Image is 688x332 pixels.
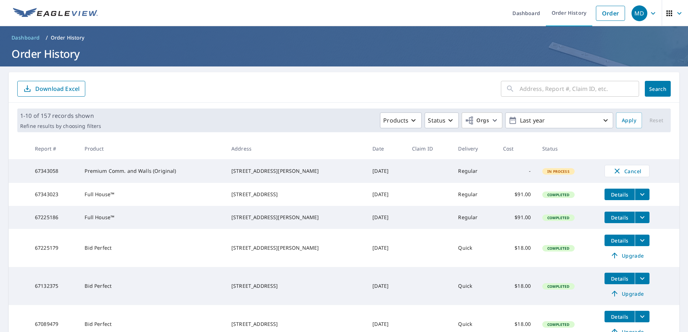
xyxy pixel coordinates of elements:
p: Download Excel [35,85,80,93]
span: Details [609,214,630,221]
td: [DATE] [367,183,406,206]
p: Last year [517,114,601,127]
div: [STREET_ADDRESS] [231,191,361,198]
td: $91.00 [497,183,537,206]
button: detailsBtn-67343023 [605,189,635,200]
p: 1-10 of 157 records shown [20,111,101,120]
div: [STREET_ADDRESS][PERSON_NAME] [231,214,361,221]
td: [DATE] [367,267,406,305]
p: Refine results by choosing filters [20,123,101,129]
h1: Order History [9,46,679,61]
p: Status [428,116,445,125]
span: Orgs [465,116,489,125]
img: EV Logo [13,8,98,19]
p: Products [383,116,408,125]
button: Apply [616,112,642,128]
button: Orgs [462,112,502,128]
td: Regular [452,183,497,206]
button: Products [380,112,422,128]
th: Product [79,138,226,159]
button: filesDropdownBtn-67225186 [635,212,649,223]
td: 67343023 [29,183,79,206]
td: Quick [452,229,497,267]
input: Address, Report #, Claim ID, etc. [520,79,639,99]
div: [STREET_ADDRESS] [231,282,361,290]
span: Details [609,191,630,198]
a: Order [596,6,625,21]
th: Cost [497,138,537,159]
span: Apply [622,116,636,125]
div: [STREET_ADDRESS][PERSON_NAME] [231,244,361,252]
span: Details [609,237,630,244]
th: Claim ID [406,138,453,159]
td: 67343058 [29,159,79,183]
button: Last year [505,112,613,128]
span: Completed [543,215,574,220]
td: Bid Perfect [79,229,226,267]
div: [STREET_ADDRESS] [231,321,361,328]
a: Upgrade [605,250,649,261]
td: 67132375 [29,267,79,305]
span: Completed [543,192,574,197]
button: detailsBtn-67089479 [605,311,635,322]
button: detailsBtn-67225179 [605,235,635,246]
td: Regular [452,206,497,229]
button: Download Excel [17,81,85,97]
span: Upgrade [609,289,645,298]
td: [DATE] [367,206,406,229]
span: Cancel [612,167,642,175]
span: Details [609,275,630,282]
td: $91.00 [497,206,537,229]
button: filesDropdownBtn-67089479 [635,311,649,322]
td: Bid Perfect [79,267,226,305]
span: Dashboard [12,34,40,41]
td: Quick [452,267,497,305]
a: Upgrade [605,288,649,299]
div: [STREET_ADDRESS][PERSON_NAME] [231,167,361,175]
td: [DATE] [367,159,406,183]
span: Details [609,313,630,320]
td: [DATE] [367,229,406,267]
td: 67225186 [29,206,79,229]
button: detailsBtn-67132375 [605,273,635,284]
th: Report # [29,138,79,159]
span: In Process [543,169,574,174]
button: Search [645,81,671,97]
td: 67225179 [29,229,79,267]
th: Status [537,138,599,159]
button: Cancel [605,165,649,177]
span: Completed [543,322,574,327]
span: Upgrade [609,251,645,260]
td: Premium Comm. and Walls (Original) [79,159,226,183]
th: Address [226,138,367,159]
a: Dashboard [9,32,43,43]
span: Completed [543,284,574,289]
p: Order History [51,34,85,41]
td: $18.00 [497,267,537,305]
td: - [497,159,537,183]
span: Completed [543,246,574,251]
button: Status [425,112,459,128]
button: detailsBtn-67225186 [605,212,635,223]
li: / [46,33,48,42]
span: Search [651,86,665,92]
td: Full House™ [79,183,226,206]
td: Regular [452,159,497,183]
button: filesDropdownBtn-67132375 [635,273,649,284]
div: MD [632,5,647,21]
td: Full House™ [79,206,226,229]
th: Delivery [452,138,497,159]
button: filesDropdownBtn-67225179 [635,235,649,246]
nav: breadcrumb [9,32,679,43]
button: filesDropdownBtn-67343023 [635,189,649,200]
th: Date [367,138,406,159]
td: $18.00 [497,229,537,267]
